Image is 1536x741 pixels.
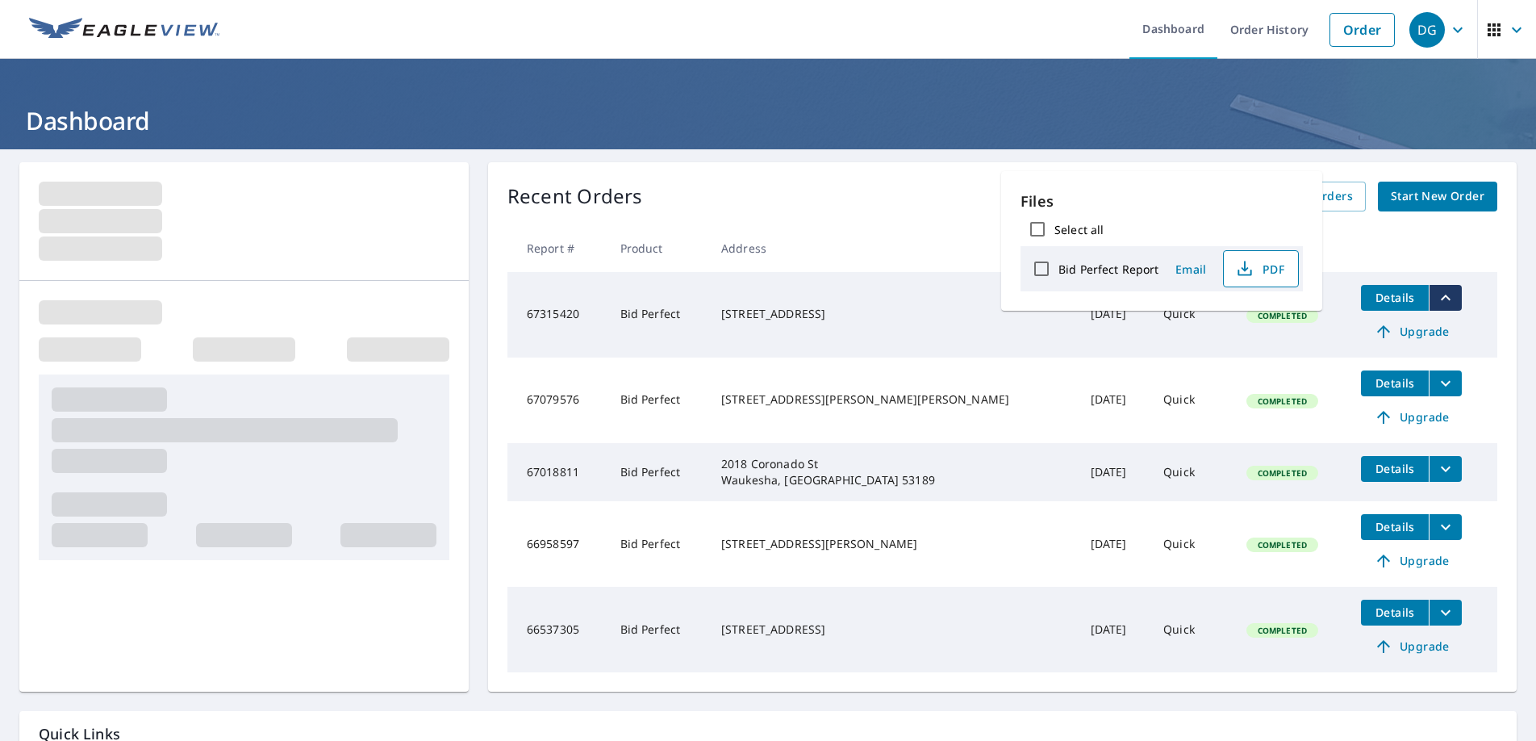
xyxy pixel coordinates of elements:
[1165,257,1217,282] button: Email
[607,224,708,272] th: Product
[1429,370,1462,396] button: filesDropdownBtn-67079576
[1150,358,1233,443] td: Quick
[1223,250,1299,287] button: PDF
[1021,190,1303,212] p: Files
[607,272,708,358] td: Bid Perfect
[1361,370,1429,396] button: detailsBtn-67079576
[1378,182,1497,211] a: Start New Order
[1078,358,1150,443] td: [DATE]
[507,272,607,358] td: 67315420
[721,536,1065,552] div: [STREET_ADDRESS][PERSON_NAME]
[507,224,607,272] th: Report #
[1361,404,1462,430] a: Upgrade
[1361,600,1429,626] button: detailsBtn-66537305
[1429,600,1462,626] button: filesDropdownBtn-66537305
[1391,186,1484,207] span: Start New Order
[19,104,1517,137] h1: Dashboard
[1248,467,1317,479] span: Completed
[1371,290,1419,305] span: Details
[1371,375,1419,391] span: Details
[721,456,1065,488] div: 2018 Coronado St Waukesha, [GEOGRAPHIC_DATA] 53189
[1371,637,1452,656] span: Upgrade
[1429,514,1462,540] button: filesDropdownBtn-66958597
[1078,272,1150,358] td: [DATE]
[1361,319,1462,345] a: Upgrade
[1078,501,1150,587] td: [DATE]
[1361,456,1429,482] button: detailsBtn-67018811
[1248,625,1317,636] span: Completed
[1361,634,1462,659] a: Upgrade
[1058,262,1158,277] label: Bid Perfect Report
[607,443,708,501] td: Bid Perfect
[1329,13,1395,47] a: Order
[507,501,607,587] td: 66958597
[1054,222,1104,237] label: Select all
[721,391,1065,408] div: [STREET_ADDRESS][PERSON_NAME][PERSON_NAME]
[1078,443,1150,501] td: [DATE]
[507,182,643,211] p: Recent Orders
[507,587,607,672] td: 66537305
[607,587,708,672] td: Bid Perfect
[1248,310,1317,321] span: Completed
[1171,262,1210,277] span: Email
[1150,272,1233,358] td: Quick
[507,358,607,443] td: 67079576
[1371,461,1419,476] span: Details
[1409,12,1445,48] div: DG
[607,501,708,587] td: Bid Perfect
[708,224,1078,272] th: Address
[1150,443,1233,501] td: Quick
[1361,548,1462,574] a: Upgrade
[1150,587,1233,672] td: Quick
[607,358,708,443] td: Bid Perfect
[1371,322,1452,341] span: Upgrade
[1248,396,1317,407] span: Completed
[1371,408,1452,427] span: Upgrade
[1371,551,1452,571] span: Upgrade
[1371,519,1419,534] span: Details
[1429,456,1462,482] button: filesDropdownBtn-67018811
[1078,587,1150,672] td: [DATE]
[1361,514,1429,540] button: detailsBtn-66958597
[1371,605,1419,620] span: Details
[721,622,1065,638] div: [STREET_ADDRESS]
[29,18,219,42] img: EV Logo
[721,306,1065,322] div: [STREET_ADDRESS]
[1150,501,1233,587] td: Quick
[1429,285,1462,311] button: filesDropdownBtn-67315420
[1361,285,1429,311] button: detailsBtn-67315420
[1233,259,1285,278] span: PDF
[1248,539,1317,551] span: Completed
[507,443,607,501] td: 67018811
